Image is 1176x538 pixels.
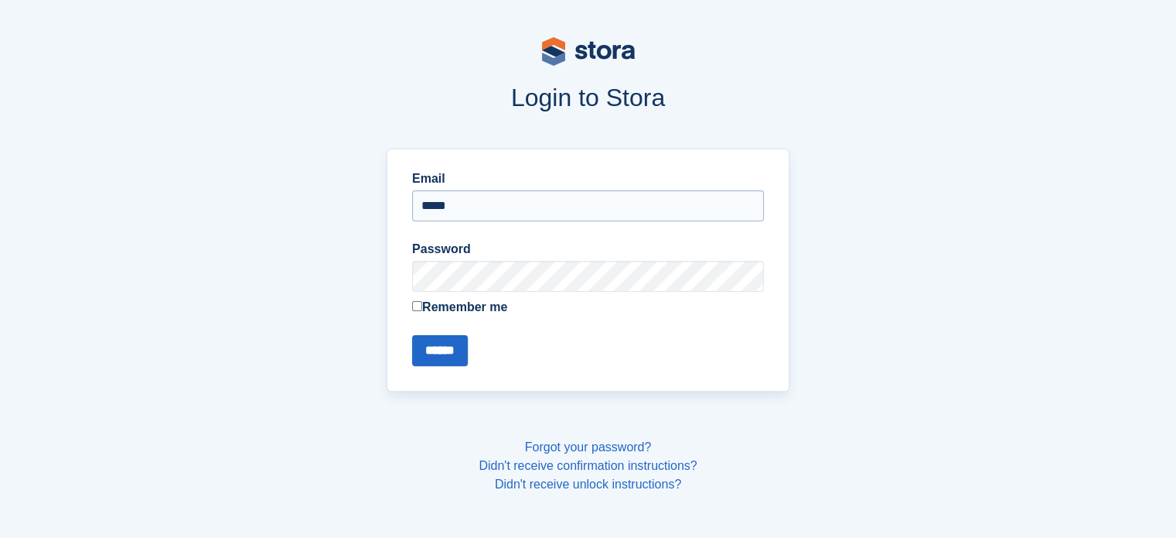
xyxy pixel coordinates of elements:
input: Remember me [412,301,422,311]
label: Email [412,170,764,188]
a: Forgot your password? [525,440,652,454]
a: Didn't receive confirmation instructions? [479,459,697,472]
h1: Login to Stora [92,84,1085,111]
label: Remember me [412,298,764,317]
img: stora-logo-53a41332b3708ae10de48c4981b4e9114cc0af31d8433b30ea865607fb682f29.svg [542,37,635,66]
label: Password [412,240,764,259]
a: Didn't receive unlock instructions? [495,478,681,491]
